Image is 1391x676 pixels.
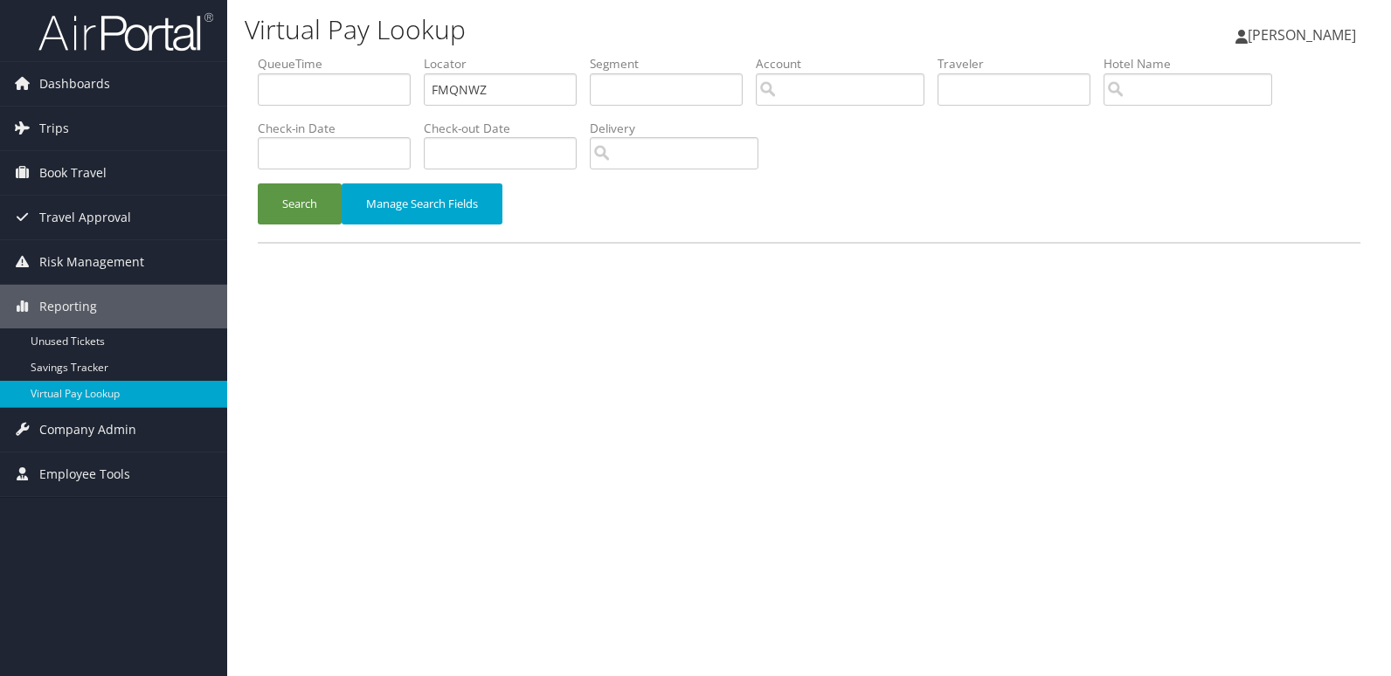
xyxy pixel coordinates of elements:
[258,120,424,137] label: Check-in Date
[245,11,997,48] h1: Virtual Pay Lookup
[342,183,502,224] button: Manage Search Fields
[39,107,69,150] span: Trips
[258,183,342,224] button: Search
[39,408,136,452] span: Company Admin
[39,151,107,195] span: Book Travel
[1235,9,1374,61] a: [PERSON_NAME]
[424,120,590,137] label: Check-out Date
[756,55,938,72] label: Account
[590,55,756,72] label: Segment
[39,285,97,328] span: Reporting
[590,120,772,137] label: Delivery
[1248,25,1356,45] span: [PERSON_NAME]
[258,55,424,72] label: QueueTime
[38,11,213,52] img: airportal-logo.png
[1104,55,1285,72] label: Hotel Name
[938,55,1104,72] label: Traveler
[39,62,110,106] span: Dashboards
[39,196,131,239] span: Travel Approval
[424,55,590,72] label: Locator
[39,240,144,284] span: Risk Management
[39,452,130,496] span: Employee Tools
